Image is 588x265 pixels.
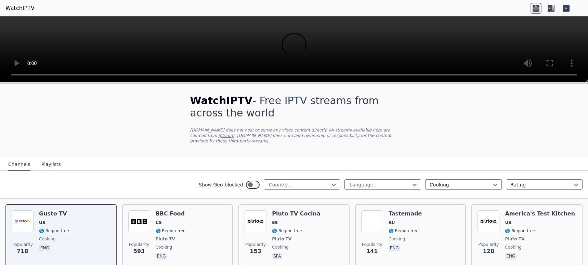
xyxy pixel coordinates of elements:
[272,236,291,242] span: Pluto TV
[156,228,186,234] span: 🌎 Region-free
[12,242,33,247] span: Popularity
[272,228,302,234] span: 🌎 Region-free
[190,95,253,107] span: WatchIPTV
[190,127,398,144] p: [DOMAIN_NAME] does not host or serve any video content directly. All streams available here are s...
[389,220,395,225] span: AU
[156,220,162,225] span: US
[219,133,235,138] a: iptv-org
[272,210,321,217] h6: Pluto TV Cocina
[505,253,517,260] p: eng
[129,242,149,247] span: Popularity
[156,253,167,260] p: eng
[505,245,522,250] span: cooking
[505,228,535,234] span: 🌎 Region-free
[128,210,150,232] img: BBC Food
[272,253,282,260] p: spa
[505,220,511,225] span: US
[39,220,45,225] span: US
[505,210,575,217] h6: America's Test Kitchen
[12,210,34,232] img: Gusto TV
[389,236,405,242] span: cooking
[133,247,145,255] span: 593
[505,236,524,242] span: Pluto TV
[478,242,499,247] span: Popularity
[39,228,69,234] span: 🌎 Region-free
[8,158,30,171] button: Channels
[39,210,69,217] h6: Gusto TV
[361,210,383,232] img: Tastemade
[245,210,266,232] img: Pluto TV Cocina
[250,247,261,255] span: 153
[389,228,419,234] span: 🌎 Region-free
[366,247,378,255] span: 141
[362,242,382,247] span: Popularity
[389,210,422,217] h6: Tastemade
[41,158,61,171] button: Playlists
[190,95,398,119] h1: - Free IPTV streams from across the world
[272,220,278,225] span: ES
[5,4,35,12] a: WatchIPTV
[272,245,289,250] span: cooking
[478,210,499,232] img: America's Test Kitchen
[199,181,243,188] label: Show Geo-blocked
[483,247,494,255] span: 128
[156,210,186,217] h6: BBC Food
[17,247,28,255] span: 718
[156,236,175,242] span: Pluto TV
[156,245,172,250] span: cooking
[39,236,56,242] span: cooking
[39,245,51,251] p: eng
[389,245,400,251] p: eng
[245,242,266,247] span: Popularity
